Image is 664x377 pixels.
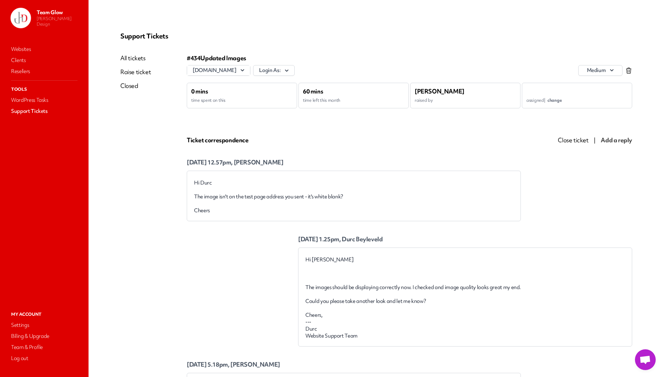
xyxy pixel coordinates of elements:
[120,54,151,62] a: All tickets
[10,320,79,330] a: Settings
[594,136,596,144] span: |
[10,85,79,94] p: Tools
[305,284,625,291] p: The images should be displaying correctly now. I checked and image quality looks great my end.
[187,360,521,369] p: [DATE] 5.18pm, [PERSON_NAME]
[120,82,151,90] a: Closed
[10,342,79,352] a: Team & Profile
[10,95,79,105] a: WordPress Tasks
[305,312,625,339] p: Cheers, --- Durc Website Support Team
[10,106,79,116] a: Support Tickets
[601,136,632,144] span: Add a reply
[253,65,295,76] button: Login As:
[303,97,340,103] span: time left this month
[526,97,562,103] span: assigned
[120,68,151,76] a: Raise ticket
[625,67,632,74] div: Click to delete ticket
[544,97,545,103] span: |
[10,66,79,76] a: Resellers
[187,54,632,62] div: #434 Updated Images
[37,16,83,27] p: [PERSON_NAME] Design
[303,87,323,95] span: 60 mins
[10,331,79,341] a: Billing & Upgrade
[558,136,588,144] span: Close ticket
[194,193,514,200] p: The image isn't on the test page address you sent - it's white blank?
[578,65,622,76] div: Click to change priority
[578,65,622,76] button: medium
[120,32,632,40] p: Support Tickets
[305,256,625,263] p: Hi [PERSON_NAME]
[187,158,521,167] p: [DATE] 12.57pm, [PERSON_NAME]
[10,353,79,363] a: Log out
[10,310,79,319] p: My Account
[415,97,433,103] span: raised by
[10,44,79,54] a: Websites
[187,65,250,75] button: [DOMAIN_NAME]
[194,179,514,186] p: Hi Durc
[191,97,225,103] span: time spent on this
[10,55,79,65] a: Clients
[547,97,562,103] span: change
[194,207,514,214] p: Cheers
[635,349,656,370] a: Open chat
[191,87,208,95] span: 0 mins
[37,9,83,16] p: Team Glow
[298,235,632,243] p: [DATE] 1.25pm, Durc Beyleveld
[187,136,249,144] span: Ticket correspondence
[305,298,625,305] p: Could you please take another look and let me know?
[415,87,464,95] span: [PERSON_NAME]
